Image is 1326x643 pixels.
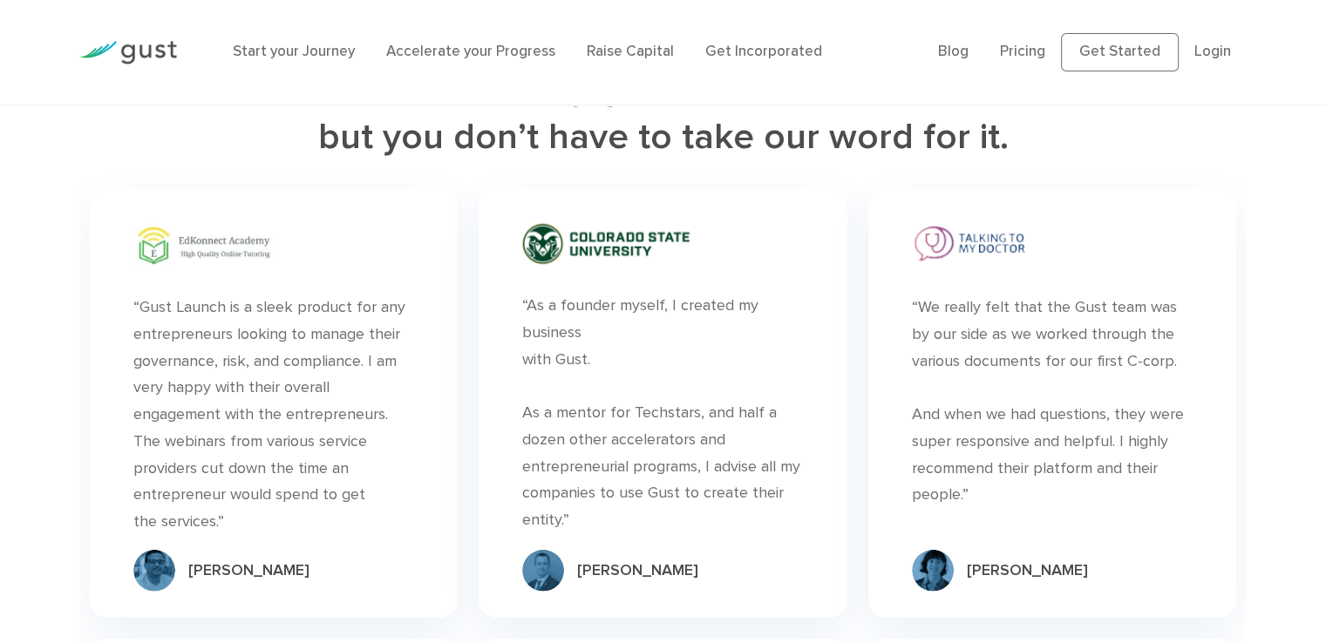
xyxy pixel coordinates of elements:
[79,41,177,64] img: Gust Logo
[1061,33,1179,71] a: Get Started
[522,293,803,534] div: “As a founder myself, I created my business with Gust. As a mentor for Techstars, and half a doze...
[912,223,1030,267] img: Talking To My Doctor
[577,560,698,581] div: [PERSON_NAME]
[386,43,555,60] a: Accelerate your Progress
[188,560,309,581] div: [PERSON_NAME]
[1194,43,1231,60] a: Login
[912,294,1193,509] div: “We really felt that the Gust team was by our side as we worked through the various documents for...
[705,43,822,60] a: Get Incorporated
[912,550,954,592] img: Group 7
[79,64,1247,162] h2: We’re pretty good at what we do, but you don’t have to take our word for it.
[522,223,690,265] img: Csu
[967,560,1088,581] div: [PERSON_NAME]
[1000,43,1045,60] a: Pricing
[233,43,355,60] a: Start your Journey
[133,294,414,536] div: “Gust Launch is a sleek product for any entrepreneurs looking to manage their governance, risk, a...
[938,43,969,60] a: Blog
[587,43,674,60] a: Raise Capital
[133,550,175,592] img: Group 7
[522,550,564,592] img: Group 9
[133,223,273,267] img: Edkonnect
